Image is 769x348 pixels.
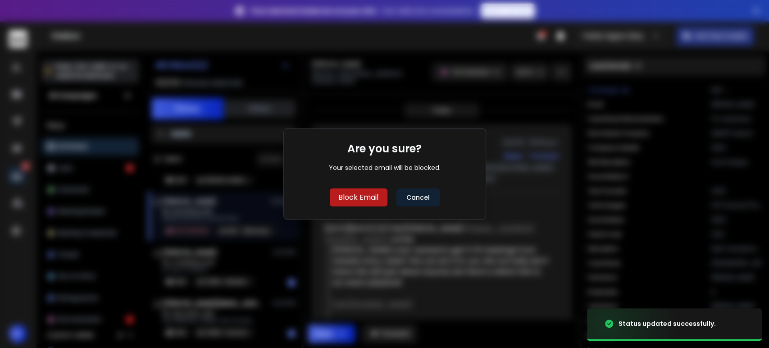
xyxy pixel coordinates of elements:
[330,188,387,206] button: Block Email
[347,142,422,156] h1: Are you sure?
[329,163,441,172] div: Your selected email will be blocked.
[619,319,716,328] div: Status updated successfully.
[396,188,440,206] button: Cancel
